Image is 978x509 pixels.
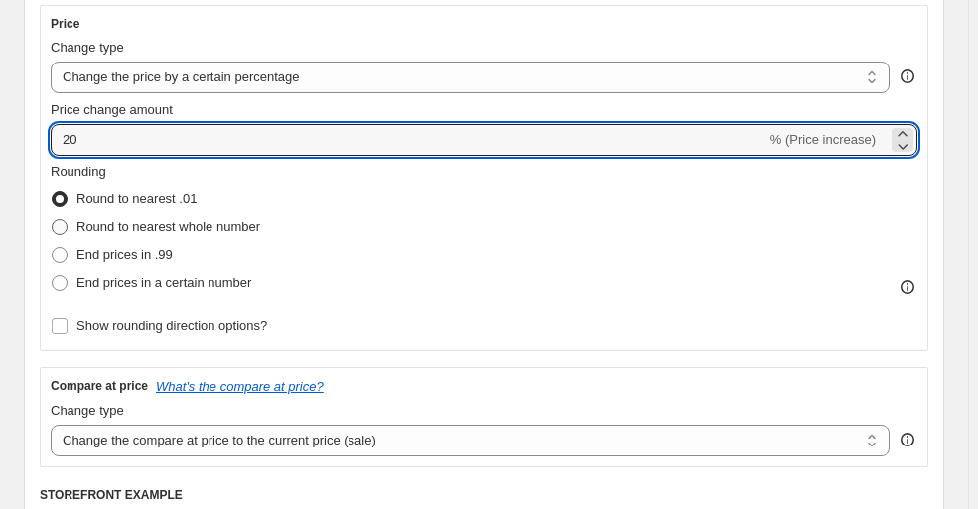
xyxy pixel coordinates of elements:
[76,247,173,262] span: End prices in .99
[51,40,124,55] span: Change type
[76,219,260,234] span: Round to nearest whole number
[51,403,124,418] span: Change type
[51,16,79,32] h3: Price
[51,124,767,156] input: -15
[51,102,173,117] span: Price change amount
[156,379,324,394] button: What's the compare at price?
[40,487,928,503] h6: STOREFRONT EXAMPLE
[898,430,917,449] div: help
[76,275,251,290] span: End prices in a certain number
[76,318,267,333] span: Show rounding direction options?
[770,132,876,147] span: % (Price increase)
[51,164,106,179] span: Rounding
[51,378,148,394] h3: Compare at price
[76,191,197,206] span: Round to nearest .01
[898,66,917,86] div: help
